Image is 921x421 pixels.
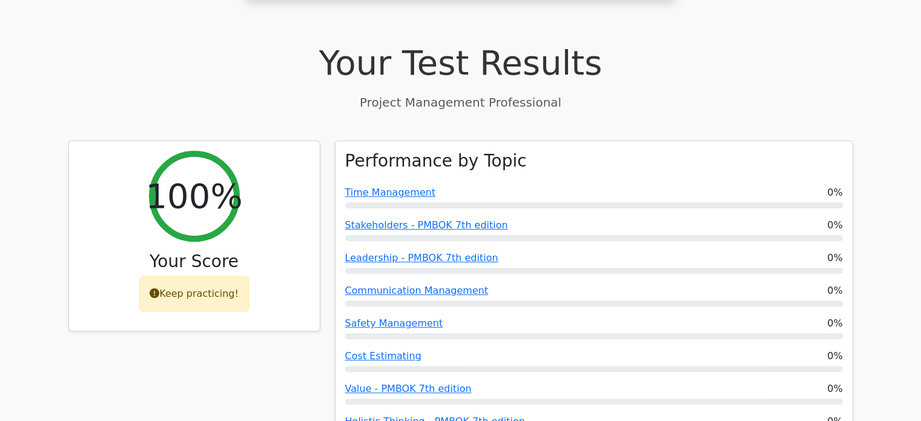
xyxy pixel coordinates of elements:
[345,187,436,198] a: Time Management
[827,251,842,265] span: 0%
[345,151,527,171] h3: Performance by Topic
[345,317,443,329] a: Safety Management
[827,218,842,233] span: 0%
[345,219,508,231] a: Stakeholders - PMBOK 7th edition
[827,349,842,363] span: 0%
[68,93,853,111] p: Project Management Professional
[827,185,842,200] span: 0%
[827,382,842,396] span: 0%
[345,285,489,296] a: Communication Management
[139,276,249,311] div: Keep practicing!
[68,42,853,83] h1: Your Test Results
[145,176,242,216] h2: 100%
[827,283,842,298] span: 0%
[827,316,842,331] span: 0%
[345,350,421,362] a: Cost Estimating
[345,383,472,394] a: Value - PMBOK 7th edition
[345,252,498,264] a: Leadership - PMBOK 7th edition
[79,251,310,272] h3: Your Score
